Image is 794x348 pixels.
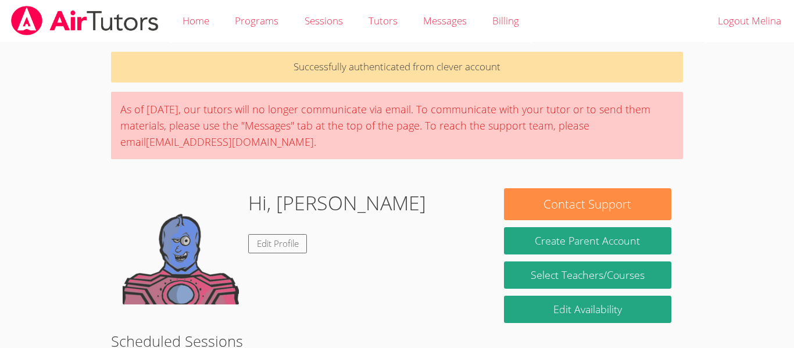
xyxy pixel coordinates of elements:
button: Contact Support [504,188,671,220]
span: Messages [423,14,467,27]
img: default.png [123,188,239,304]
a: Edit Profile [248,234,307,253]
a: Edit Availability [504,296,671,323]
a: Select Teachers/Courses [504,261,671,289]
img: airtutors_banner-c4298cdbf04f3fff15de1276eac7730deb9818008684d7c2e4769d2f7ddbe033.png [10,6,160,35]
h1: Hi, [PERSON_NAME] [248,188,426,218]
p: Successfully authenticated from clever account [111,52,683,82]
div: As of [DATE], our tutors will no longer communicate via email. To communicate with your tutor or ... [111,92,683,159]
button: Create Parent Account [504,227,671,254]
